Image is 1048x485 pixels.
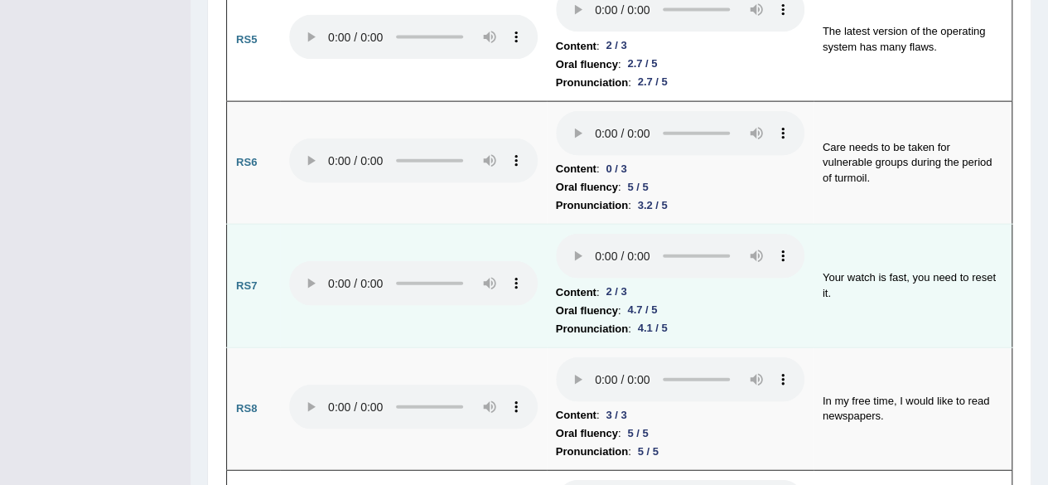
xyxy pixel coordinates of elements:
div: 4.1 / 5 [631,320,674,337]
b: RS6 [236,156,257,168]
b: Content [556,406,596,424]
b: RS5 [236,33,257,46]
li: : [556,74,804,92]
li: : [556,406,804,424]
td: Your watch is fast, you need to reset it. [814,225,1012,348]
li: : [556,160,804,178]
li: : [556,320,804,338]
li: : [556,56,804,74]
div: 2 / 3 [599,37,633,55]
b: Pronunciation [556,196,628,215]
li: : [556,424,804,443]
div: 3 / 3 [599,407,633,424]
b: Oral fluency [556,302,618,320]
b: Content [556,284,596,302]
li: : [556,37,804,56]
div: 5 / 5 [621,179,654,196]
li: : [556,196,804,215]
b: Oral fluency [556,56,618,74]
div: 0 / 3 [599,161,633,178]
b: Pronunciation [556,443,628,461]
b: Oral fluency [556,178,618,196]
b: Content [556,160,596,178]
li: : [556,178,804,196]
b: Oral fluency [556,424,618,443]
td: In my free time, I would like to read newspapers. [814,347,1012,471]
b: RS8 [236,402,257,415]
div: 5 / 5 [621,425,654,443]
div: 3.2 / 5 [631,197,674,215]
li: : [556,302,804,320]
b: RS7 [236,279,257,292]
li: : [556,284,804,302]
b: Pronunciation [556,320,628,338]
div: 5 / 5 [631,444,665,461]
td: Care needs to be taken for vulnerable groups during the period of turmoil. [814,101,1012,225]
b: Pronunciation [556,74,628,92]
li: : [556,443,804,461]
div: 2.7 / 5 [631,74,674,91]
div: 2.7 / 5 [621,56,664,73]
div: 2 / 3 [599,284,633,301]
b: Content [556,37,596,56]
div: 4.7 / 5 [621,302,664,319]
